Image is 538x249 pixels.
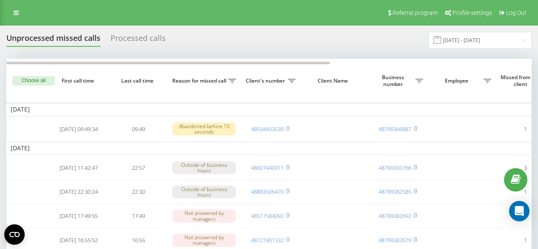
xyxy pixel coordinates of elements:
a: 48799382585 [379,188,411,195]
a: 48607440911 [251,164,284,172]
div: Outside of business hours [172,186,236,198]
a: 48799366887 [379,125,411,133]
a: 48504403539 [251,125,284,133]
div: Not answered by managers [172,234,236,246]
td: 09:49 [108,118,168,140]
span: Referral program [393,9,438,16]
div: Not answered by managers [172,209,236,222]
div: Outside of business hours [172,161,236,174]
td: [DATE] 09:49:34 [49,118,108,140]
a: 48799393766 [379,164,411,172]
span: Business number [372,74,416,87]
button: Open CMP widget [4,224,25,245]
span: Log Out [506,9,527,16]
a: 48883506470 [251,188,284,195]
a: 48799382692 [379,212,411,220]
span: Last call time [115,77,161,84]
div: Open Intercom Messenger [509,201,529,221]
a: 48721901332 [251,236,284,244]
td: [DATE] 17:49:55 [49,205,108,227]
td: 22:57 [108,157,168,179]
div: Abandoned before 10 seconds [172,123,236,135]
div: Unprocessed missed calls [6,34,100,47]
span: Profile settings [453,9,492,16]
span: Client's number [245,77,288,84]
span: Client Name [307,77,361,84]
td: 22:30 [108,180,168,203]
a: 48799382679 [379,236,411,244]
span: Employee [432,77,484,84]
td: 17:49 [108,205,168,227]
button: Choose all [12,76,55,86]
span: Reason for missed call [172,77,228,84]
span: First call time [56,77,102,84]
a: 48517584092 [251,212,284,220]
td: [DATE] 22:30:24 [49,180,108,203]
td: [DATE] 11:42:47 [49,157,108,179]
div: Processed calls [111,34,166,47]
